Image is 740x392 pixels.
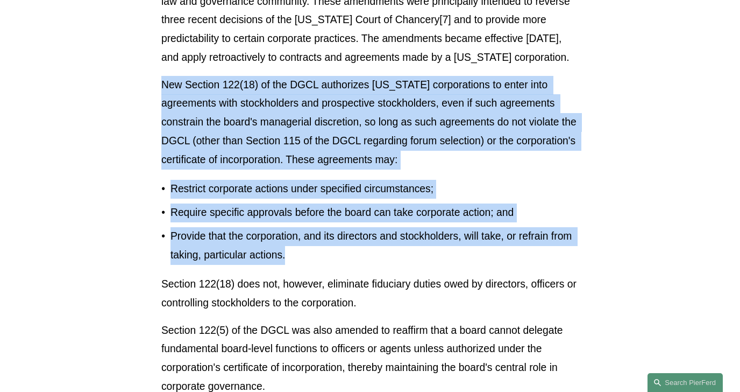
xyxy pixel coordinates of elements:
[161,76,579,170] p: New Section 122(18) of the DGCL authorizes [US_STATE] corporations to enter into agreements with ...
[170,227,579,265] p: Provide that the corporation, and its directors and stockholders, will take, or refrain from taki...
[170,180,579,199] p: Restrict corporate actions under specified circumstances;
[647,373,723,392] a: Search this site
[170,204,579,222] p: Require specific approvals before the board can take corporate action; and
[161,275,579,313] p: Section 122(18) does not, however, eliminate fiduciary duties owed by directors, officers or cont...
